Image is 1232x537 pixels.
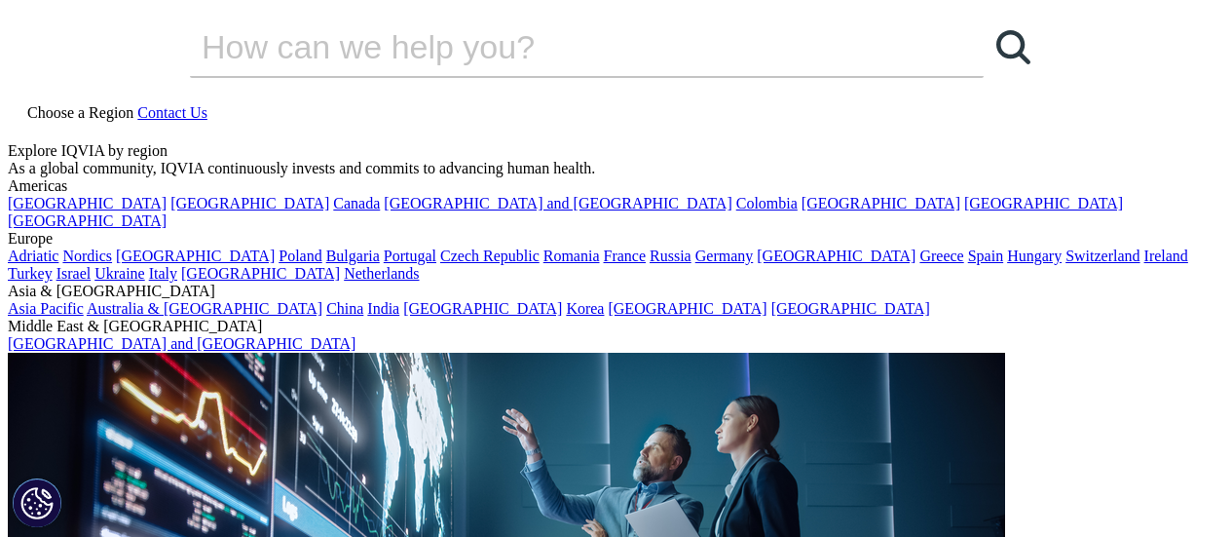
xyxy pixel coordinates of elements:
a: [GEOGRAPHIC_DATA] [757,248,915,264]
div: Explore IQVIA by region [8,142,1224,160]
a: Netherlands [344,265,419,282]
a: [GEOGRAPHIC_DATA] [8,212,167,229]
a: [GEOGRAPHIC_DATA] [608,300,766,317]
a: Greece [919,248,963,264]
a: [GEOGRAPHIC_DATA] [403,300,562,317]
div: As a global community, IQVIA continuously invests and commits to advancing human health. [8,160,1224,177]
div: Middle East & [GEOGRAPHIC_DATA] [8,318,1224,335]
a: Bulgaria [326,248,380,264]
a: [GEOGRAPHIC_DATA] and [GEOGRAPHIC_DATA] [384,195,731,211]
a: [GEOGRAPHIC_DATA] [170,195,329,211]
a: Ireland [1144,248,1188,264]
a: Romania [543,248,600,264]
a: India [367,300,399,317]
a: Korea [566,300,604,317]
div: Europe [8,230,1224,248]
a: [GEOGRAPHIC_DATA] [802,195,960,211]
a: China [326,300,363,317]
a: [GEOGRAPHIC_DATA] [116,248,275,264]
input: Search [190,18,928,76]
a: Asia Pacific [8,300,84,317]
a: France [604,248,647,264]
a: [GEOGRAPHIC_DATA] [181,265,340,282]
a: Canada [333,195,380,211]
a: Italy [149,265,177,282]
a: Colombia [736,195,798,211]
a: Czech Republic [440,248,540,264]
a: Poland [279,248,321,264]
button: Configuración de cookies [13,479,61,527]
a: Adriatic [8,248,58,264]
a: [GEOGRAPHIC_DATA] [8,195,167,211]
a: Contact Us [137,104,207,121]
a: [GEOGRAPHIC_DATA] [964,195,1123,211]
a: Hungary [1007,248,1062,264]
a: Ukraine [94,265,145,282]
a: Russia [650,248,691,264]
a: Portugal [384,248,436,264]
a: Switzerland [1065,248,1139,264]
a: Nordics [62,248,112,264]
a: [GEOGRAPHIC_DATA] and [GEOGRAPHIC_DATA] [8,335,355,352]
a: Turkey [8,265,53,282]
a: Germany [695,248,754,264]
div: Americas [8,177,1224,195]
div: Asia & [GEOGRAPHIC_DATA] [8,283,1224,300]
a: Spain [968,248,1003,264]
a: Israel [56,265,92,282]
svg: Search [996,30,1030,64]
a: Australia & [GEOGRAPHIC_DATA] [87,300,322,317]
a: Search [984,18,1042,76]
span: Choose a Region [27,104,133,121]
a: [GEOGRAPHIC_DATA] [771,300,930,317]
